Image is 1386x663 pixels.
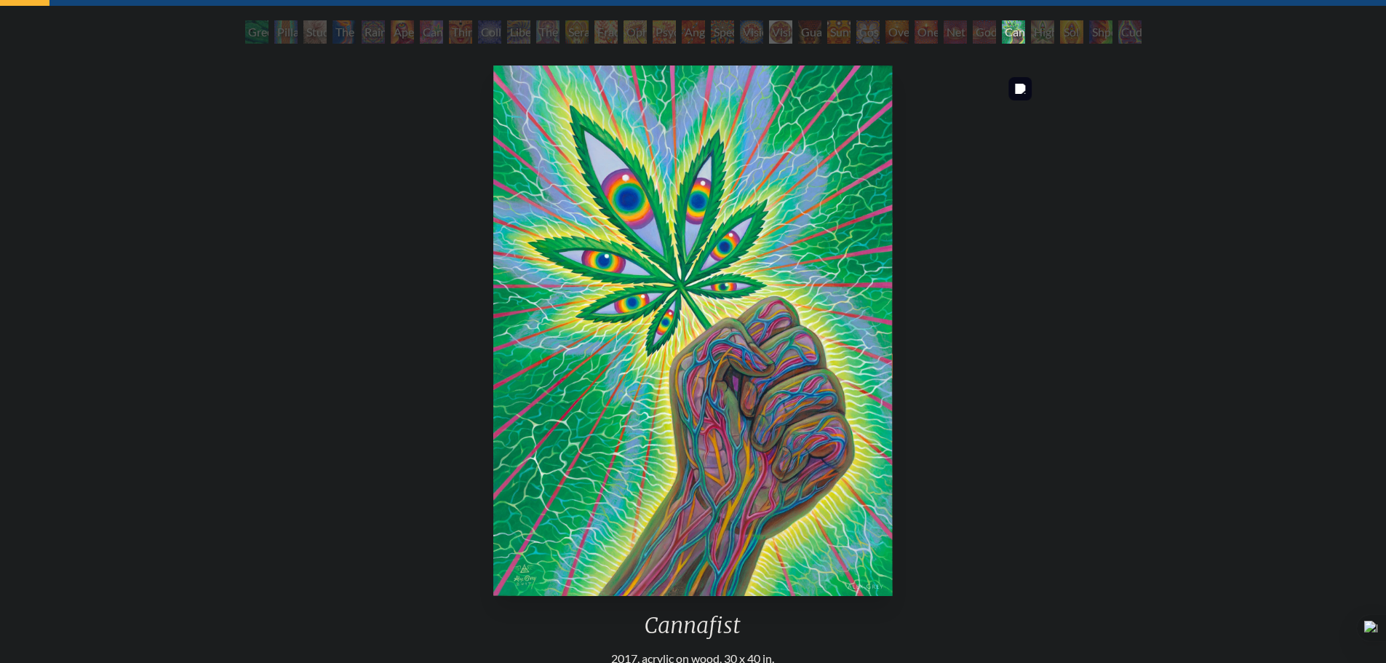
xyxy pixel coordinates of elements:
[536,20,559,44] div: The Seer
[624,20,647,44] div: Ophanic Eyelash
[885,20,909,44] div: Oversoul
[449,20,472,44] div: Third Eye Tears of Joy
[594,20,618,44] div: Fractal Eyes
[1089,20,1112,44] div: Shpongled
[1060,20,1083,44] div: Sol Invictus
[1002,20,1025,44] div: Cannafist
[362,20,385,44] div: Rainbow Eye Ripple
[769,20,792,44] div: Vision Crystal Tondo
[711,20,734,44] div: Spectral Lotus
[245,20,268,44] div: Green Hand
[944,20,967,44] div: Net of Being
[274,20,298,44] div: Pillar of Awareness
[653,20,676,44] div: Psychomicrograph of a Fractal Paisley Cherub Feather Tip
[487,612,898,650] div: Cannafist
[565,20,589,44] div: Seraphic Transport Docking on the Third Eye
[682,20,705,44] div: Angel Skin
[478,20,501,44] div: Collective Vision
[332,20,356,44] div: The Torch
[1118,20,1142,44] div: Cuddle
[915,20,938,44] div: One
[420,20,443,44] div: Cannabis Sutra
[856,20,880,44] div: Cosmic Elf
[303,20,327,44] div: Study for the Great Turn
[493,65,892,596] img: Cannafist-2017-Alex-Grey-OG-watermarked.jpg
[391,20,414,44] div: Aperture
[1031,20,1054,44] div: Higher Vision
[827,20,851,44] div: Sunyata
[798,20,821,44] div: Guardian of Infinite Vision
[973,20,996,44] div: Godself
[507,20,530,44] div: Liberation Through Seeing
[740,20,763,44] div: Vision Crystal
